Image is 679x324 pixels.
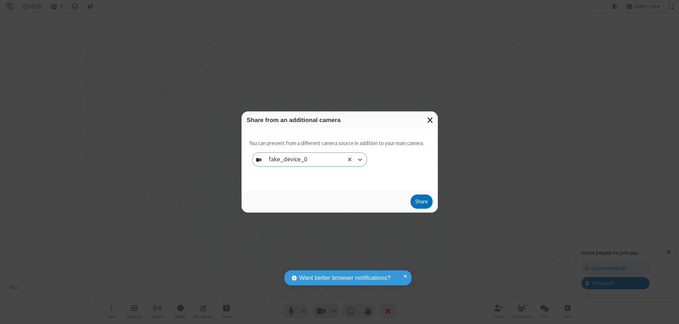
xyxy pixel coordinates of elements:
button: Share [411,195,433,209]
p: You can present from a different camera source in addition to your main camera. [249,139,424,147]
button: Close modal [423,111,438,129]
h3: Share from an additional camera [247,117,433,123]
div: fake_device_0 [269,155,319,164]
span: Want better browser notifications? [299,273,390,283]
